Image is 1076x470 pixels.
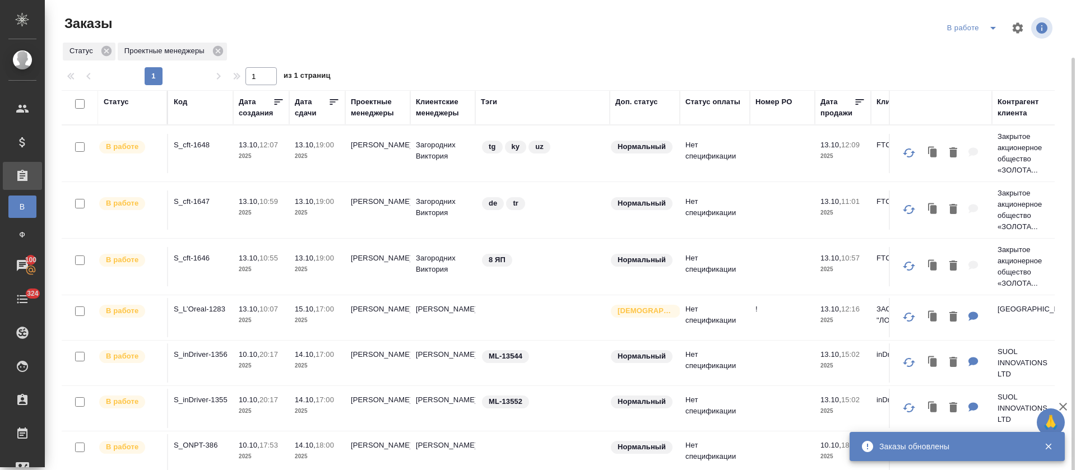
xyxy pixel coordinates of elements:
[618,305,674,317] p: [DEMOGRAPHIC_DATA]
[820,395,841,404] p: 13.10,
[18,254,44,266] span: 100
[680,298,750,337] td: Нет спецификации
[944,306,963,329] button: Удалить
[295,451,340,462] p: 2025
[14,201,31,212] span: В
[998,304,1051,315] p: [GEOGRAPHIC_DATA]
[998,244,1051,289] p: Закрытое акционерное общество «ЗОЛОТА...
[295,406,340,417] p: 2025
[944,19,1004,37] div: split button
[841,441,860,449] p: 18:40
[239,315,284,326] p: 2025
[820,350,841,359] p: 13.10,
[489,351,522,362] p: ML-13544
[896,304,922,331] button: Обновить
[896,253,922,280] button: Обновить
[295,350,316,359] p: 14.10,
[820,96,854,119] div: Дата продажи
[3,252,42,280] a: 100
[174,394,228,406] p: S_inDriver-1355
[922,142,944,165] button: Клонировать
[316,441,334,449] p: 18:00
[104,96,129,108] div: Статус
[259,254,278,262] p: 10:55
[489,254,505,266] p: 8 ЯП
[1037,441,1060,452] button: Закрыть
[174,253,228,264] p: S_cft-1646
[820,254,841,262] p: 13.10,
[295,315,340,326] p: 2025
[106,396,138,407] p: В работе
[295,197,316,206] p: 13.10,
[295,151,340,162] p: 2025
[535,141,544,152] p: uz
[876,96,902,108] div: Клиент
[820,264,865,275] p: 2025
[841,254,860,262] p: 10:57
[750,298,815,337] td: !
[98,349,161,364] div: Выставляет ПМ после принятия заказа от КМа
[239,141,259,149] p: 13.10,
[618,396,666,407] p: Нормальный
[922,255,944,278] button: Клонировать
[618,351,666,362] p: Нормальный
[610,304,674,319] div: Выставляется автоматически для первых 3 заказов нового контактного лица. Особое внимание
[618,198,666,209] p: Нормальный
[174,196,228,207] p: S_cft-1647
[410,389,475,428] td: [PERSON_NAME]
[876,349,930,360] p: inDriver
[259,141,278,149] p: 12:07
[1031,17,1055,39] span: Посмотреть информацию
[174,304,228,315] p: S_L’Oreal-1283
[998,188,1051,232] p: Закрытое акционерное общество «ЗОЛОТА...
[295,441,316,449] p: 14.10,
[841,350,860,359] p: 15:02
[896,139,922,166] button: Обновить
[410,343,475,383] td: [PERSON_NAME]
[685,96,740,108] div: Статус оплаты
[876,139,930,151] p: FTC
[680,134,750,173] td: Нет спецификации
[410,190,475,230] td: Загородних Виктория
[489,141,496,152] p: tg
[259,305,278,313] p: 10:07
[1041,411,1060,434] span: 🙏
[316,141,334,149] p: 19:00
[239,350,259,359] p: 10.10,
[106,254,138,266] p: В работе
[295,207,340,218] p: 2025
[1037,408,1065,436] button: 🙏
[174,349,228,360] p: S_inDriver-1356
[820,207,865,218] p: 2025
[124,45,208,57] p: Проектные менеджеры
[351,96,405,119] div: Проектные менеджеры
[680,343,750,383] td: Нет спецификации
[963,397,984,420] button: Для КМ: https://indriver.atlassian.net/browse/ML-13552?actionerId=712020%3A7fcfa835-e4ba-4d9f-a37...
[489,396,522,407] p: ML-13552
[259,441,278,449] p: 17:53
[98,304,161,319] div: Выставляет ПМ после принятия заказа от КМа
[106,198,138,209] p: В работе
[62,15,112,32] span: Заказы
[118,43,227,61] div: Проектные менеджеры
[239,254,259,262] p: 13.10,
[963,351,984,374] button: Для КМ: https://indriver.atlassian.net/browse/ML-13544?actionerId=712020%3A7fcfa835-e4ba-4d9f-a37...
[316,395,334,404] p: 17:00
[239,441,259,449] p: 10.10,
[615,96,658,108] div: Доп. статус
[820,451,865,462] p: 2025
[239,197,259,206] p: 13.10,
[239,360,284,371] p: 2025
[820,197,841,206] p: 13.10,
[98,440,161,455] div: Выставляет ПМ после принятия заказа от КМа
[174,440,228,451] p: S_ONPT-386
[680,389,750,428] td: Нет спецификации
[841,395,860,404] p: 15:02
[481,96,497,108] div: Тэги
[20,288,45,299] span: 324
[618,441,666,453] p: Нормальный
[876,304,930,326] p: ЗАО "ЛОРЕАЛЬ"
[259,350,278,359] p: 20:17
[896,394,922,421] button: Обновить
[820,360,865,371] p: 2025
